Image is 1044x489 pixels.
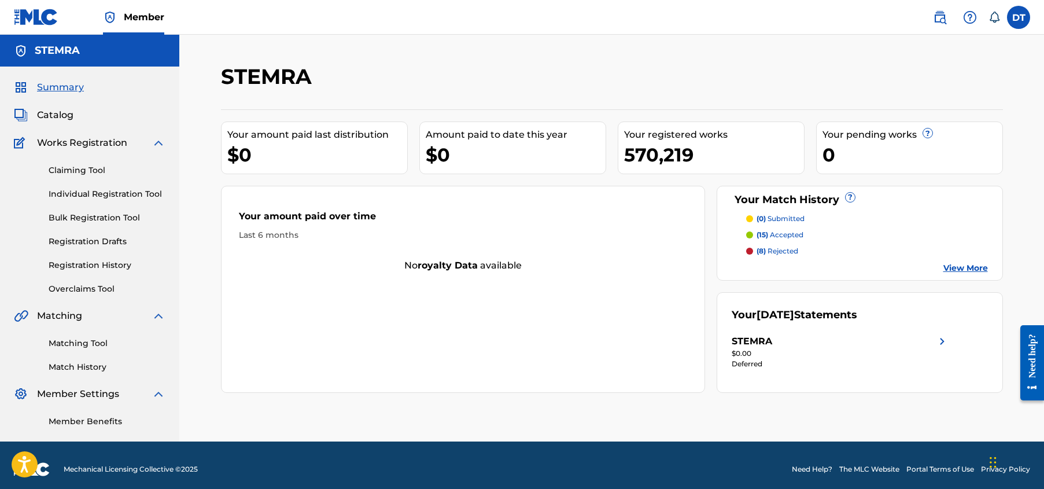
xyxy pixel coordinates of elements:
[822,128,1002,142] div: Your pending works
[746,230,988,240] a: (15) accepted
[14,108,73,122] a: CatalogCatalog
[933,10,947,24] img: search
[923,128,932,138] span: ?
[624,128,804,142] div: Your registered works
[49,337,165,350] a: Matching Tool
[37,80,84,94] span: Summary
[822,142,1002,168] div: 0
[152,309,165,323] img: expand
[757,308,794,321] span: [DATE]
[49,236,165,248] a: Registration Drafts
[35,44,80,57] h5: STEMRA
[49,283,165,295] a: Overclaims Tool
[935,334,949,348] img: right chevron icon
[49,188,165,200] a: Individual Registration Tool
[906,464,974,475] a: Portal Terms of Use
[418,260,478,271] strong: royalty data
[222,259,705,273] div: No available
[14,309,28,323] img: Matching
[981,464,1030,475] a: Privacy Policy
[14,80,28,94] img: Summary
[1007,6,1030,29] div: User Menu
[103,10,117,24] img: Top Rightsholder
[990,445,997,480] div: Slepen
[64,464,198,475] span: Mechanical Licensing Collective © 2025
[988,12,1000,23] div: Notifications
[49,164,165,177] a: Claiming Tool
[227,128,407,142] div: Your amount paid last distribution
[227,142,407,168] div: $0
[757,214,805,224] p: submitted
[746,246,988,256] a: (8) rejected
[732,359,949,369] div: Deferred
[49,416,165,428] a: Member Benefits
[624,142,804,168] div: 570,219
[152,387,165,401] img: expand
[1012,317,1044,410] iframe: Resource Center
[963,10,977,24] img: help
[221,64,318,90] h2: STEMRA
[37,309,82,323] span: Matching
[732,307,857,323] div: Your Statements
[757,214,766,223] span: (0)
[757,230,803,240] p: accepted
[426,142,606,168] div: $0
[239,209,688,229] div: Your amount paid over time
[49,212,165,224] a: Bulk Registration Tool
[732,334,949,369] a: STEMRAright chevron icon$0.00Deferred
[49,259,165,271] a: Registration History
[732,348,949,359] div: $0.00
[14,136,29,150] img: Works Registration
[986,433,1044,489] div: Chatwidget
[757,230,768,239] span: (15)
[239,229,688,241] div: Last 6 months
[732,192,988,208] div: Your Match History
[846,193,855,202] span: ?
[14,44,28,58] img: Accounts
[152,136,165,150] img: expand
[746,214,988,224] a: (0) submitted
[943,262,988,274] a: View More
[792,464,832,475] a: Need Help?
[14,9,58,25] img: MLC Logo
[37,136,127,150] span: Works Registration
[732,334,772,348] div: STEMRA
[14,108,28,122] img: Catalog
[986,433,1044,489] iframe: Chat Widget
[839,464,899,475] a: The MLC Website
[124,10,164,24] span: Member
[757,246,798,256] p: rejected
[757,247,766,255] span: (8)
[49,361,165,373] a: Match History
[37,108,73,122] span: Catalog
[37,387,119,401] span: Member Settings
[928,6,951,29] a: Public Search
[958,6,982,29] div: Help
[14,80,84,94] a: SummarySummary
[14,387,28,401] img: Member Settings
[426,128,606,142] div: Amount paid to date this year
